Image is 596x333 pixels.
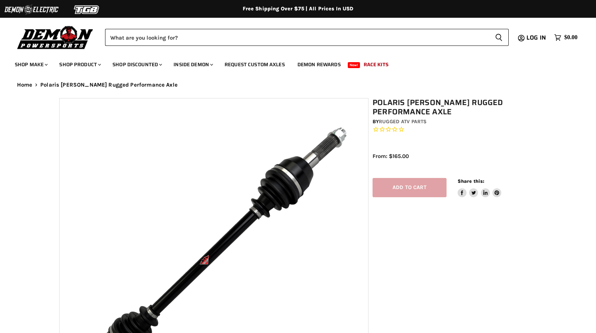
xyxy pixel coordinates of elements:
[9,54,576,72] ul: Main menu
[168,57,218,72] a: Inside Demon
[379,118,427,125] a: Rugged ATV Parts
[9,57,52,72] a: Shop Make
[292,57,346,72] a: Demon Rewards
[564,34,578,41] span: $0.00
[2,6,594,12] div: Free Shipping Over $75 | All Prices In USD
[373,153,409,159] span: From: $165.00
[59,3,115,17] img: TGB Logo 2
[40,82,178,88] span: Polaris [PERSON_NAME] Rugged Performance Axle
[54,57,105,72] a: Shop Product
[17,82,33,88] a: Home
[358,57,394,72] a: Race Kits
[15,24,96,50] img: Demon Powersports
[458,178,502,198] aside: Share this:
[489,29,509,46] button: Search
[523,34,550,41] a: Log in
[373,118,541,126] div: by
[2,82,594,88] nav: Breadcrumbs
[348,62,360,68] span: New!
[550,32,581,43] a: $0.00
[373,126,541,134] span: Rated 0.0 out of 5 stars 0 reviews
[105,29,509,46] form: Product
[526,33,546,42] span: Log in
[219,57,290,72] a: Request Custom Axles
[105,29,489,46] input: Search
[458,178,484,184] span: Share this:
[4,3,59,17] img: Demon Electric Logo 2
[107,57,166,72] a: Shop Discounted
[373,98,541,117] h1: Polaris [PERSON_NAME] Rugged Performance Axle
